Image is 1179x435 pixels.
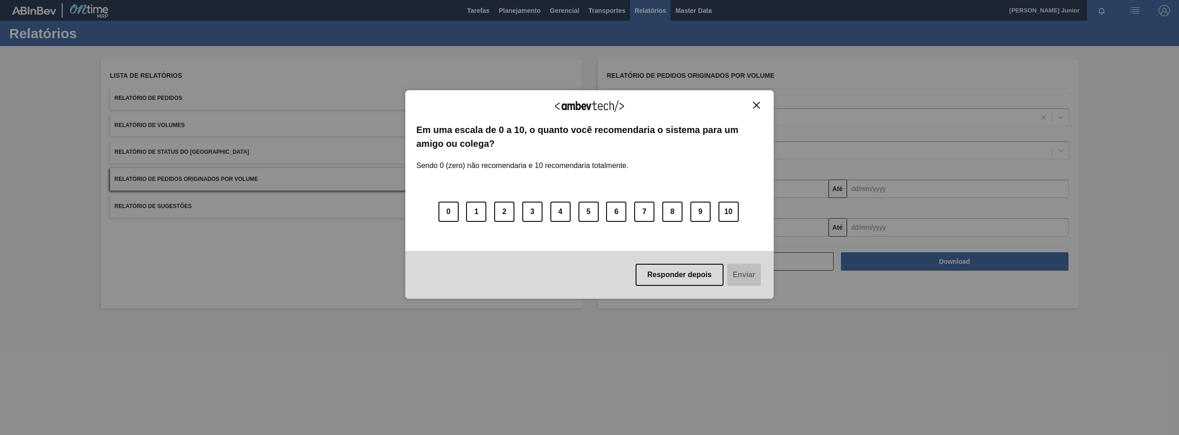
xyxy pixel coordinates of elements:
button: 8 [662,202,683,222]
button: Responder depois [636,264,724,286]
button: 4 [550,202,571,222]
button: 2 [494,202,514,222]
button: Close [750,101,763,109]
button: 0 [438,202,459,222]
label: Em uma escala de 0 a 10, o quanto você recomendaria o sistema para um amigo ou colega? [416,123,763,151]
img: Close [753,102,760,109]
button: 5 [578,202,599,222]
button: 1 [466,202,486,222]
button: 10 [718,202,739,222]
button: 9 [690,202,711,222]
button: 3 [522,202,543,222]
button: 7 [634,202,654,222]
img: Logo Ambevtech [555,100,624,112]
button: 6 [606,202,626,222]
label: Sendo 0 (zero) não recomendaria e 10 recomendaria totalmente. [416,151,629,170]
